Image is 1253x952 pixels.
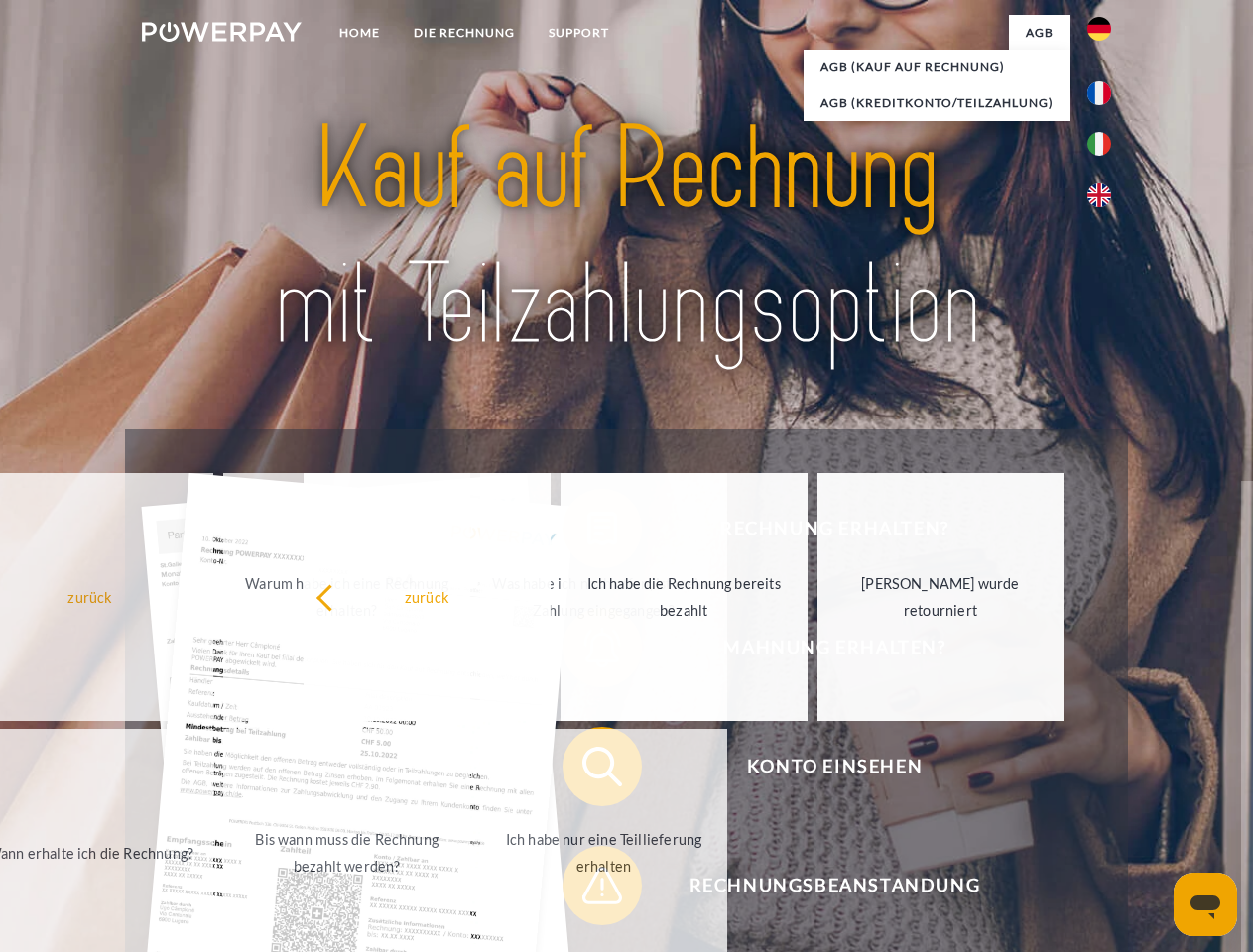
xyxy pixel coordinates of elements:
[804,50,1070,85] a: AGB (Kauf auf Rechnung)
[1087,17,1111,41] img: de
[1087,183,1111,207] img: en
[1174,873,1237,936] iframe: Schaltfläche zum Öffnen des Messaging-Fensters
[591,846,1077,925] span: Rechnungsbeanstandung
[492,826,715,880] div: Ich habe nur eine Teillieferung erhalten
[1009,15,1070,51] a: agb
[397,15,532,51] a: DIE RECHNUNG
[189,95,1064,380] img: title-powerpay_de.svg
[1087,132,1111,156] img: it
[829,570,1053,624] div: [PERSON_NAME] wurde retourniert
[563,727,1078,806] button: Konto einsehen
[235,826,458,880] div: Bis wann muss die Rechnung bezahlt werden?
[235,570,458,624] div: Warum habe ich eine Rechnung erhalten?
[322,15,397,51] a: Home
[142,22,302,42] img: logo-powerpay-white.svg
[572,570,796,624] div: Ich habe die Rechnung bereits bezahlt
[591,727,1077,806] span: Konto einsehen
[315,583,539,610] div: zurück
[563,846,1078,925] button: Rechnungsbeanstandung
[532,15,626,51] a: SUPPORT
[804,85,1070,121] a: AGB (Kreditkonto/Teilzahlung)
[1087,81,1111,105] img: fr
